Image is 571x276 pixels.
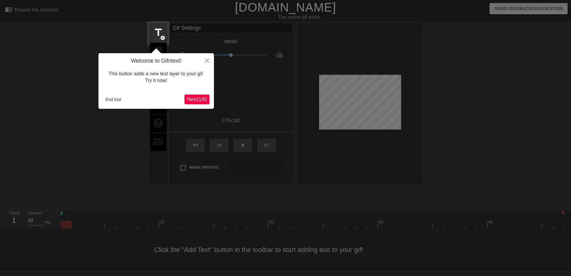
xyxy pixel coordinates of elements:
button: Close [201,53,214,67]
button: End tour [103,95,124,104]
button: Next [184,95,209,104]
div: This button adds a new text layer to your gif. Try it now! [103,64,209,90]
h4: Welcome to Gifntext! [103,58,209,64]
span: Next ( 1 / 6 ) [187,97,207,102]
